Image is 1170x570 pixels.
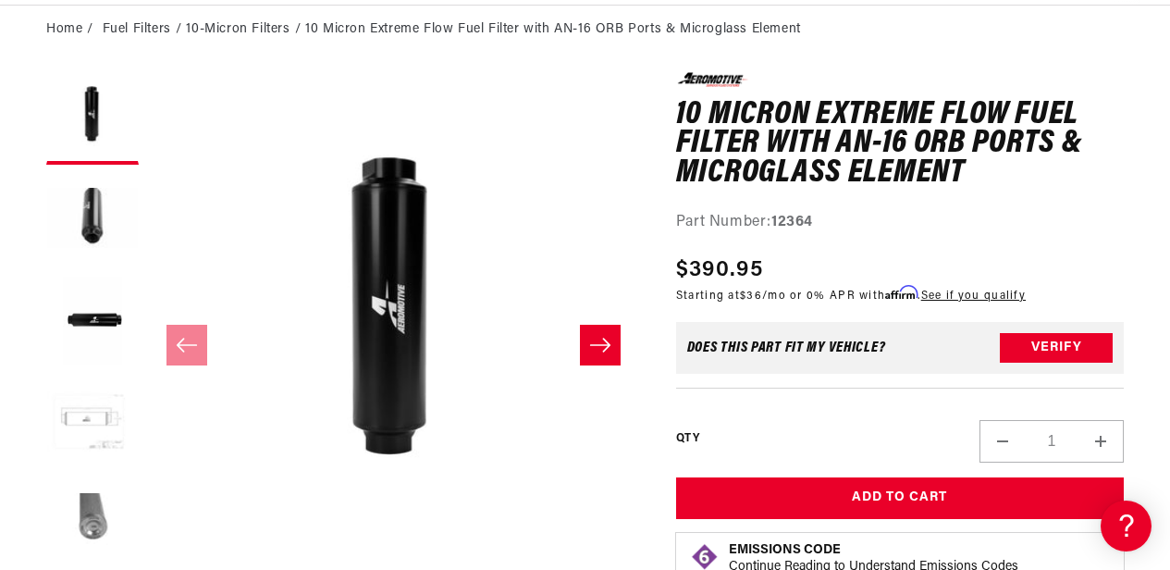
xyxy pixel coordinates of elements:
[676,254,763,287] span: $390.95
[676,101,1124,189] h1: 10 Micron Extreme Flow Fuel Filter with AN-16 ORB Ports & Microglass Element
[676,477,1124,519] button: Add to Cart
[676,211,1124,235] div: Part Number:
[166,325,207,366] button: Slide left
[687,341,886,355] div: Does This part fit My vehicle?
[885,286,918,300] span: Affirm
[921,291,1026,302] a: See if you qualify - Learn more about Affirm Financing (opens in modal)
[305,19,801,40] li: 10 Micron Extreme Flow Fuel Filter with AN-16 ORB Ports & Microglass Element
[18,349,351,378] a: 340 Stealth Fuel Pumps
[186,19,305,40] li: 10-Micron Filters
[46,72,139,165] button: Load image 1 in gallery view
[18,291,351,320] a: Carbureted Regulators
[46,174,139,266] button: Load image 2 in gallery view
[46,276,139,368] button: Load image 3 in gallery view
[676,431,699,447] label: QTY
[18,204,351,222] div: Frequently Asked Questions
[18,495,351,527] button: Contact Us
[18,320,351,349] a: EFI Fuel Pumps
[18,263,351,291] a: Carbureted Fuel Pumps
[254,533,356,551] a: POWERED BY ENCHANT
[18,157,351,186] a: Getting Started
[18,129,351,146] div: General
[676,287,1026,304] p: Starting at /mo or 0% APR with .
[18,378,351,407] a: Brushless Fuel Pumps
[771,215,813,229] strong: 12364
[580,325,621,366] button: Slide right
[729,543,841,557] strong: Emissions Code
[46,19,1124,40] nav: breadcrumbs
[740,291,762,302] span: $36
[46,19,82,40] a: Home
[46,378,139,470] button: Load image 4 in gallery view
[18,234,351,263] a: EFI Regulators
[103,19,171,40] a: Fuel Filters
[1000,333,1113,363] button: Verify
